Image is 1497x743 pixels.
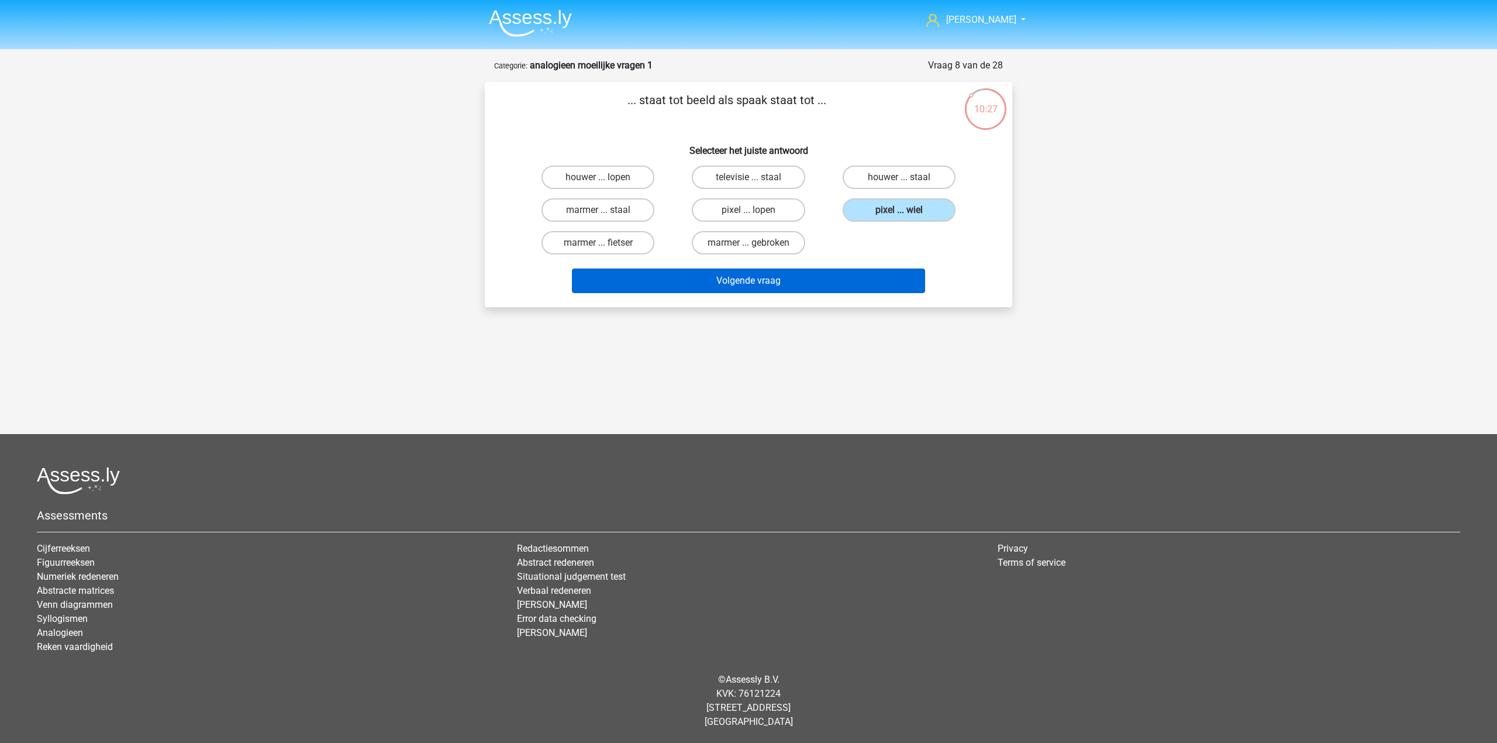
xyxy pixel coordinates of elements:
a: Analogieen [37,627,83,638]
div: 10:27 [964,87,1008,116]
label: marmer ... staal [541,198,654,222]
label: marmer ... gebroken [692,231,805,254]
a: Abstracte matrices [37,585,114,596]
a: Syllogismen [37,613,88,624]
a: Verbaal redeneren [517,585,591,596]
a: Venn diagrammen [37,599,113,610]
small: Categorie: [494,61,527,70]
label: houwer ... lopen [541,166,654,189]
a: Redactiesommen [517,543,589,554]
a: Abstract redeneren [517,557,594,568]
a: Reken vaardigheid [37,641,113,652]
a: Situational judgement test [517,571,626,582]
div: Vraag 8 van de 28 [928,59,1003,73]
h6: Selecteer het juiste antwoord [503,136,994,156]
h5: Assessments [37,508,1460,522]
label: pixel ... lopen [692,198,805,222]
img: Assessly [489,9,572,37]
a: Privacy [998,543,1028,554]
p: ... staat tot beeld als spaak staat tot ... [503,91,950,126]
a: Terms of service [998,557,1065,568]
label: marmer ... fietser [541,231,654,254]
a: [PERSON_NAME] [517,627,587,638]
img: Assessly logo [37,467,120,494]
label: houwer ... staal [843,166,956,189]
button: Volgende vraag [572,269,926,293]
a: Assessly B.V. [726,674,779,685]
div: © KVK: 76121224 [STREET_ADDRESS] [GEOGRAPHIC_DATA] [28,663,1469,738]
a: Numeriek redeneren [37,571,119,582]
span: [PERSON_NAME] [946,14,1016,25]
a: [PERSON_NAME] [517,599,587,610]
a: Cijferreeksen [37,543,90,554]
label: pixel ... wiel [843,198,956,222]
a: [PERSON_NAME] [922,13,1017,27]
a: Figuurreeksen [37,557,95,568]
a: Error data checking [517,613,596,624]
strong: analogieen moeilijke vragen 1 [530,60,653,71]
label: televisie ... staal [692,166,805,189]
